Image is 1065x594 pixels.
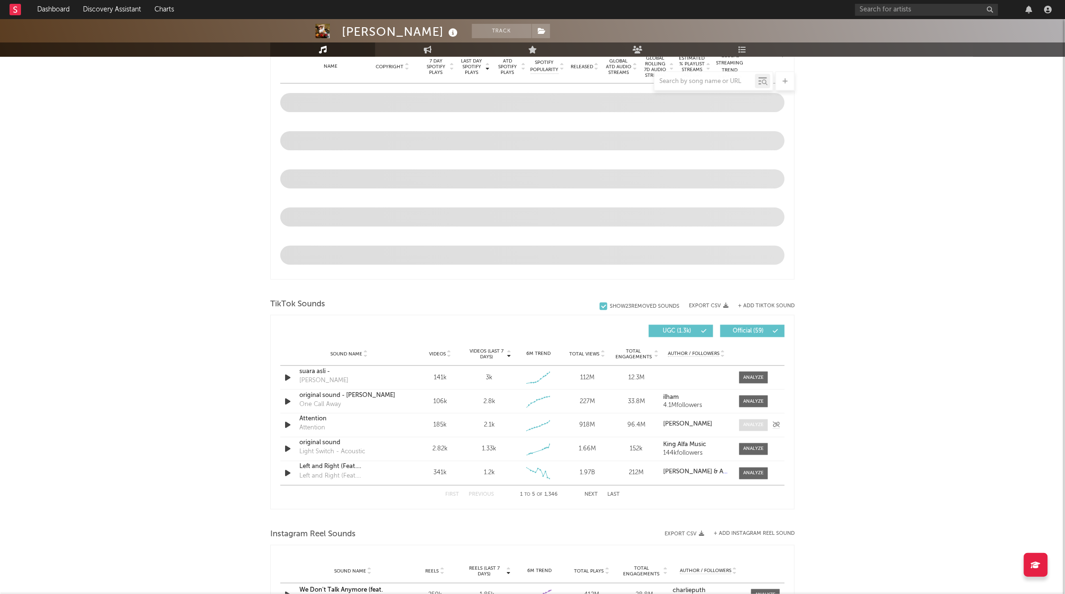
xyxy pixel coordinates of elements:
div: 106k [418,397,462,406]
span: Sound Name [330,351,362,357]
button: Last [607,492,620,498]
div: 96.4M [614,421,659,430]
div: Attention [299,424,325,433]
span: Global ATD Audio Streams [605,58,632,75]
span: Instagram Reel Sounds [270,529,356,540]
a: original sound - [PERSON_NAME] [299,391,399,400]
a: King Alfa Music [664,442,730,448]
a: suara asli - ㅤ [299,367,399,376]
span: Total Plays [574,569,604,574]
div: [PERSON_NAME] [342,24,460,40]
a: Attention [299,415,399,424]
div: 2.82k [418,445,462,454]
span: Estimated % Playlist Streams Last Day [679,55,705,78]
div: 341k [418,469,462,478]
button: Export CSV [689,303,728,309]
a: original sound [299,438,399,448]
span: Videos [429,351,446,357]
span: Copyright [376,64,403,70]
button: UGC(1.3k) [649,325,713,337]
div: 3k [486,373,492,383]
div: Light Switch - Acoustic [299,448,365,457]
strong: [PERSON_NAME] [664,421,713,427]
div: 144k followers [664,450,730,457]
div: 2.8k [483,397,495,406]
div: 1.66M [565,445,610,454]
button: Track [472,24,532,38]
button: Export CSV [665,531,704,537]
span: Author / Followers [680,568,731,574]
div: Global Streaming Trend (Last 60D) [716,52,744,81]
div: [PERSON_NAME] [299,376,348,386]
a: ilham [664,394,730,401]
div: Left and Right (Feat. [PERSON_NAME] of BTS) [299,472,399,481]
div: 185k [418,421,462,430]
button: Next [584,492,598,498]
span: Official ( 59 ) [727,328,770,334]
button: Previous [469,492,494,498]
span: to [525,493,531,497]
strong: [PERSON_NAME] & AbjkMRstY & BTS [664,469,768,475]
button: + Add Instagram Reel Sound [714,531,795,536]
button: First [445,492,459,498]
div: 6M Trend [516,568,563,575]
button: + Add TikTok Sound [738,303,795,309]
a: Left and Right (Feat. [PERSON_NAME] of BTS) [299,462,399,472]
div: Show 23 Removed Sounds [610,303,679,310]
span: Spotify Popularity [531,59,559,73]
span: Global Rolling 7D Audio Streams [642,55,668,78]
span: 7 Day Spotify Plays [423,58,449,75]
div: 1.97B [565,469,610,478]
div: 12.3M [614,373,659,383]
span: Reels (last 7 days) [463,566,505,577]
span: Sound Name [334,569,366,574]
span: TikTok Sounds [270,299,325,310]
strong: ilham [664,394,679,400]
span: of [537,493,543,497]
div: 6M Trend [516,350,561,357]
div: 4.1M followers [664,403,730,409]
span: UGC ( 1.3k ) [655,328,699,334]
span: Reels [425,569,439,574]
span: ATD Spotify Plays [495,58,520,75]
div: 112M [565,373,610,383]
div: 33.8M [614,397,659,406]
div: 212M [614,469,659,478]
div: 1.2k [484,469,495,478]
div: + Add Instagram Reel Sound [704,531,795,536]
button: Official(59) [720,325,785,337]
div: Name [299,63,362,70]
span: Videos (last 7 days) [467,348,506,360]
div: 141k [418,373,462,383]
span: Author / Followers [668,351,719,357]
strong: charlieputh [673,588,706,594]
input: Search by song name or URL [655,78,755,85]
div: 227M [565,397,610,406]
span: Last Day Spotify Plays [459,58,484,75]
div: 1 5 1,346 [513,490,565,501]
strong: King Alfa Music [664,442,707,448]
a: [PERSON_NAME] & AbjkMRstY & BTS [664,469,730,476]
span: Total Engagements [621,566,663,577]
div: 152k [614,445,659,454]
span: Total Views [570,351,600,357]
div: 918M [565,421,610,430]
a: [PERSON_NAME] [664,421,730,428]
span: Total Engagements [614,348,653,360]
button: + Add TikTok Sound [728,303,795,309]
div: 2.1k [484,421,495,430]
input: Search for artists [855,4,998,16]
span: Released [571,64,593,70]
div: 1.33k [482,445,496,454]
div: One Call Away [299,400,341,409]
